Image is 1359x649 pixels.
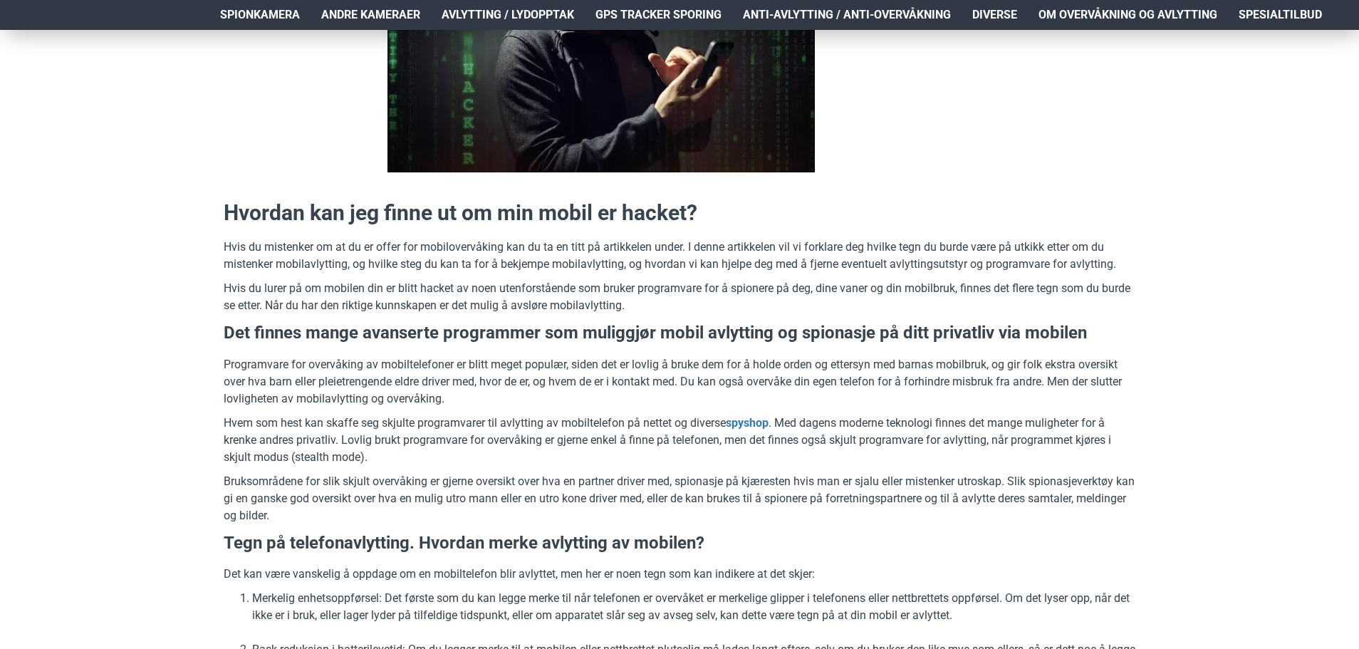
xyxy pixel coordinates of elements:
[252,590,1135,624] li: Merkelig enhetsoppførsel: Det første som du kan legge merke til når telefonen er overvåket er mer...
[321,6,420,24] span: Andre kameraer
[224,198,1135,228] h2: Hvordan kan jeg finne ut om min mobil er hacket?
[442,6,574,24] span: Avlytting / Lydopptak
[726,415,769,432] a: spyshop
[224,531,1135,556] h3: Tegn på telefonavlytting. Hvordan merke avlytting av mobilen?
[743,6,951,24] span: Anti-avlytting / Anti-overvåkning
[224,415,1135,466] p: Hvem som hest kan skaffe seg skjulte programvarer til avlytting av mobiltelefon på nettet og dive...
[224,473,1135,524] p: Bruksområdene for slik skjult overvåking er gjerne oversikt over hva en partner driver med, spion...
[224,566,1135,583] p: Det kan være vanskelig å oppdage om en mobiltelefon blir avlyttet, men her er noen tegn som kan i...
[224,356,1135,407] p: Programvare for overvåking av mobiltelefoner er blitt meget populær, siden det er lovlig å bruke ...
[224,321,1135,346] h3: Det finnes mange avanserte programmer som muliggjør mobil avlytting og spionasje på ditt privatli...
[220,6,300,24] span: Spionkamera
[1239,6,1322,24] span: Spesialtilbud
[1038,6,1217,24] span: Om overvåkning og avlytting
[972,6,1017,24] span: Diverse
[224,239,1135,273] p: Hvis du mistenker om at du er offer for mobilovervåking kan du ta en titt på artikkelen under. I ...
[224,280,1135,314] p: Hvis du lurer på om mobilen din er blitt hacket av noen utenforstående som bruker programvare for...
[595,6,722,24] span: GPS Tracker Sporing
